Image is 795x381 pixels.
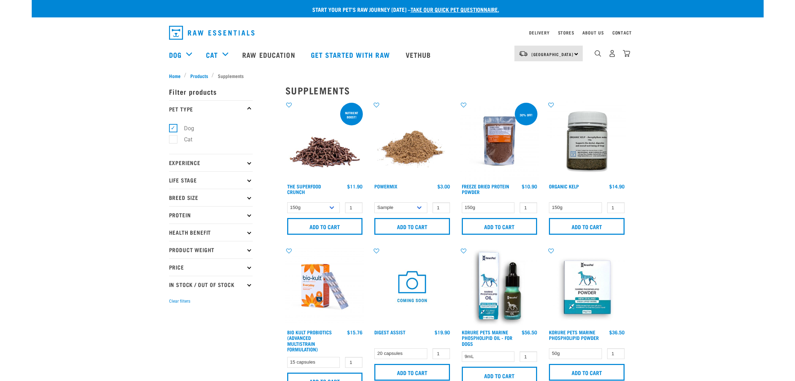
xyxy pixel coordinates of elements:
[173,135,195,144] label: Cat
[520,351,537,362] input: 1
[206,49,218,60] a: Cat
[373,101,452,180] img: Pile Of PowerMix For Pets
[460,247,539,326] img: OI Lfront 1024x1024
[374,364,450,381] input: Add to cart
[285,85,626,96] h2: Supplements
[547,101,626,180] img: 10870
[32,41,764,69] nav: dropdown navigation
[186,72,212,79] a: Products
[169,154,253,171] p: Experience
[549,364,625,381] input: Add to cart
[285,101,365,180] img: 1311 Superfood Crunch 01
[163,23,632,42] nav: dropdown navigation
[235,41,304,69] a: Raw Education
[549,185,579,187] a: Organic Kelp
[595,50,601,57] img: home-icon-1@2x.png
[347,329,362,335] div: $15.76
[522,184,537,189] div: $10.90
[411,8,499,11] a: take our quick pet questionnaire.
[529,31,549,34] a: Delivery
[609,184,625,189] div: $14.90
[462,185,509,193] a: Freeze Dried Protein Powder
[169,189,253,206] p: Breed Size
[558,31,574,34] a: Stores
[345,202,362,213] input: 1
[374,331,405,333] a: Digest Assist
[460,101,539,180] img: FD Protein Powder
[169,72,184,79] a: Home
[169,241,253,258] p: Product Weight
[169,72,181,79] span: Home
[609,50,616,57] img: user.png
[462,331,512,344] a: Korure Pets Marine Phospholipid Oil - for Dogs
[607,202,625,213] input: 1
[37,5,769,14] p: Start your pet’s raw journey [DATE] –
[285,247,365,326] img: 2023 AUG RE Product1724
[169,276,253,293] p: In Stock / Out Of Stock
[287,218,363,235] input: Add to cart
[169,100,253,118] p: Pet Type
[169,298,190,304] button: Clear filters
[520,202,537,213] input: 1
[609,329,625,335] div: $36.50
[549,218,625,235] input: Add to cart
[347,184,362,189] div: $11.90
[517,110,536,120] div: 30% off!
[549,331,599,339] a: Korure Pets Marine Phospholipid Powder
[435,329,450,335] div: $19.90
[399,41,440,69] a: Vethub
[582,31,604,34] a: About Us
[373,247,452,326] img: COMING SOON
[287,185,321,193] a: The Superfood Crunch
[169,49,182,60] a: Dog
[169,206,253,224] p: Protein
[433,202,450,213] input: 1
[532,53,574,55] span: [GEOGRAPHIC_DATA]
[522,329,537,335] div: $56.50
[623,50,630,57] img: home-icon@2x.png
[169,26,254,40] img: Raw Essentials Logo
[340,108,363,122] div: nutrient boost!
[345,357,362,368] input: 1
[519,50,528,57] img: van-moving.png
[304,41,399,69] a: Get started with Raw
[547,247,626,326] img: POWDER01 65ae0065 919d 4332 9357 5d1113de9ef1 1024x1024
[433,348,450,359] input: 1
[612,31,632,34] a: Contact
[287,331,332,350] a: Bio Kult Probiotics (Advanced Multistrain Formulation)
[169,258,253,276] p: Price
[374,218,450,235] input: Add to cart
[462,218,537,235] input: Add to cart
[437,184,450,189] div: $3.00
[169,83,253,100] p: Filter products
[374,185,397,187] a: Powermix
[169,224,253,241] p: Health Benefit
[607,348,625,359] input: 1
[173,124,197,133] label: Dog
[190,72,208,79] span: Products
[169,171,253,189] p: Life Stage
[169,72,626,79] nav: breadcrumbs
